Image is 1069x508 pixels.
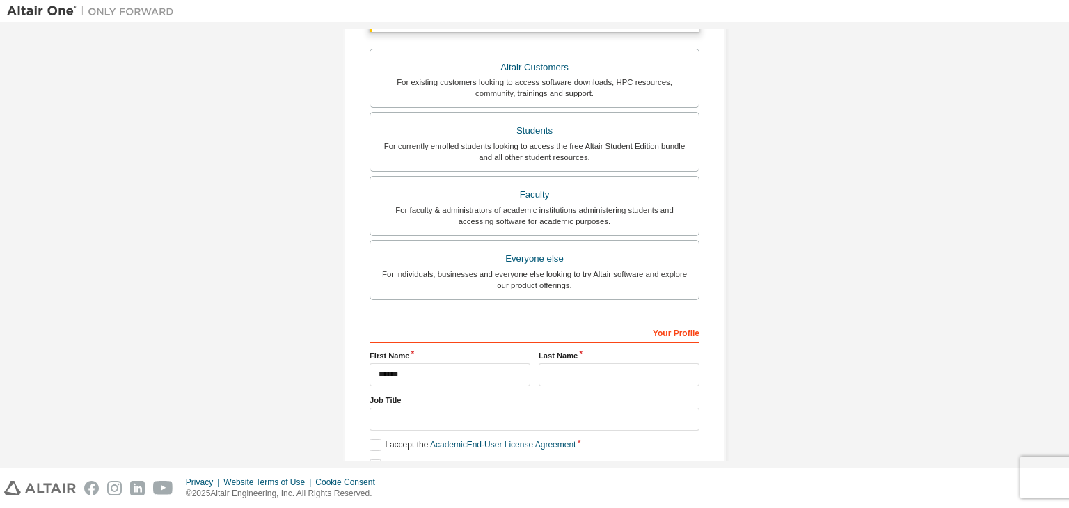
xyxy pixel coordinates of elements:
[370,350,530,361] label: First Name
[379,205,690,227] div: For faculty & administrators of academic institutions administering students and accessing softwa...
[130,481,145,495] img: linkedin.svg
[379,185,690,205] div: Faculty
[7,4,181,18] img: Altair One
[370,439,576,451] label: I accept the
[539,350,699,361] label: Last Name
[370,459,570,471] label: I would like to receive marketing emails from Altair
[379,141,690,163] div: For currently enrolled students looking to access the free Altair Student Edition bundle and all ...
[379,77,690,99] div: For existing customers looking to access software downloads, HPC resources, community, trainings ...
[153,481,173,495] img: youtube.svg
[84,481,99,495] img: facebook.svg
[379,121,690,141] div: Students
[379,269,690,291] div: For individuals, businesses and everyone else looking to try Altair software and explore our prod...
[223,477,315,488] div: Website Terms of Use
[379,249,690,269] div: Everyone else
[370,321,699,343] div: Your Profile
[379,58,690,77] div: Altair Customers
[107,481,122,495] img: instagram.svg
[4,481,76,495] img: altair_logo.svg
[430,440,576,450] a: Academic End-User License Agreement
[186,477,223,488] div: Privacy
[370,395,699,406] label: Job Title
[186,488,383,500] p: © 2025 Altair Engineering, Inc. All Rights Reserved.
[315,477,383,488] div: Cookie Consent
